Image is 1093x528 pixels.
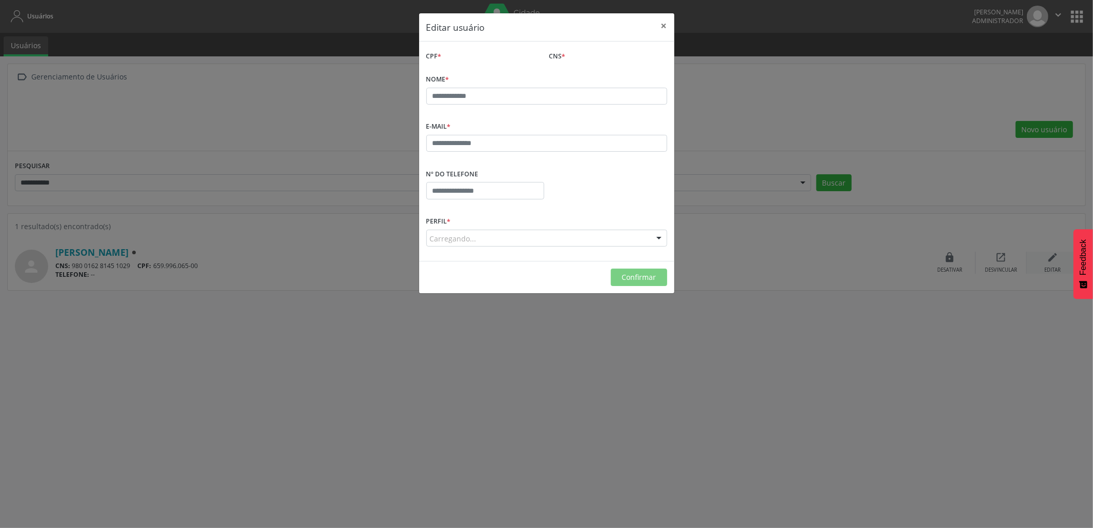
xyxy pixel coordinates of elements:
[622,272,656,282] span: Confirmar
[430,233,477,244] span: Carregando...
[426,166,479,182] label: Nº do Telefone
[611,269,667,286] button: Confirmar
[1074,229,1093,299] button: Feedback - Mostrar pesquisa
[426,214,451,230] label: Perfil
[426,119,451,135] label: E-mail
[426,21,485,34] h5: Editar usuário
[549,49,566,65] label: CNS
[1079,239,1088,275] span: Feedback
[426,49,442,65] label: CPF
[426,72,449,88] label: Nome
[654,13,674,38] button: Close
